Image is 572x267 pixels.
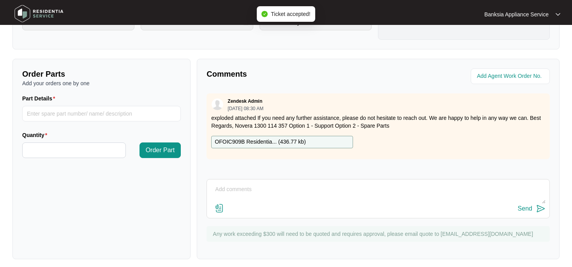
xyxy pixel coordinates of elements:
input: Add Agent Work Order No. [477,72,545,81]
img: send-icon.svg [536,204,546,213]
button: Order Part [139,142,181,158]
p: [DATE] 08:30 AM [228,106,263,111]
span: Ticket accepted! [271,11,310,17]
p: Banksia Appliance Service [484,11,549,18]
img: residentia service logo [12,2,66,25]
span: check-circle [261,11,268,17]
img: file-attachment-doc.svg [215,204,224,213]
label: Quantity [22,131,50,139]
img: dropdown arrow [556,12,560,16]
p: Comments [207,69,373,79]
div: Send [518,205,532,212]
p: exploded attached If you need any further assistance, please do not hesitate to reach out. We are... [211,114,545,130]
img: user.svg [212,98,223,110]
input: Part Details [22,106,181,121]
button: Send [518,204,546,214]
label: Part Details [22,95,58,102]
p: Add your orders one by one [22,79,181,87]
p: Order Parts [22,69,181,79]
p: OFOIC909B Residentia... ( 436.77 kb ) [215,138,305,146]
span: Order Part [146,146,175,155]
input: Quantity [23,143,125,158]
p: Any work exceeding $300 will need to be quoted and requires approval, please email quote to [EMAI... [213,230,546,238]
p: Zendesk Admin [228,98,262,104]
